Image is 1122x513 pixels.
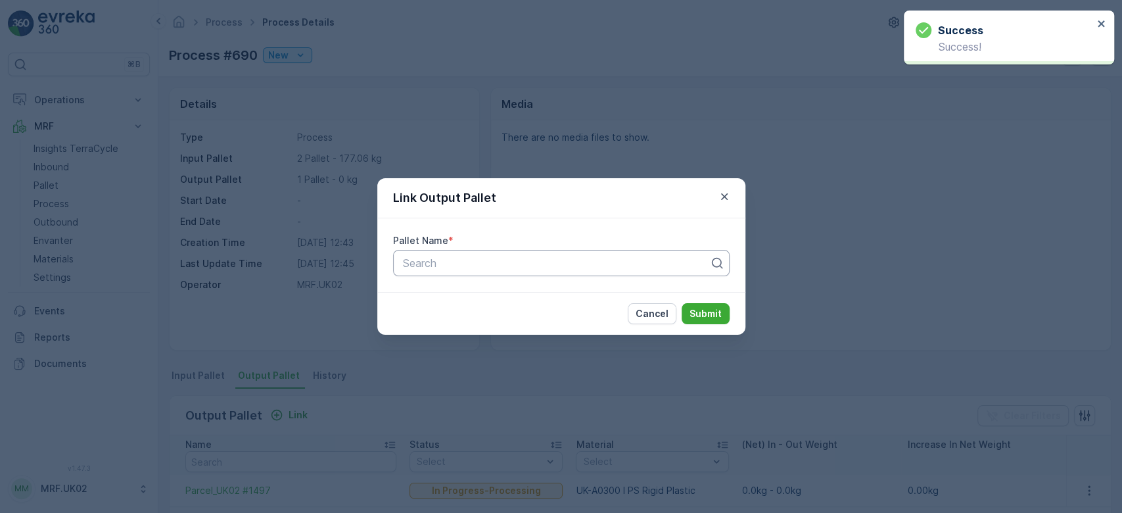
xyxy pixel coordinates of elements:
[77,237,89,249] span: 30
[56,324,181,335] span: UK-A0300 I PS Rigid Plastic
[11,237,77,249] span: Total Weight :
[11,281,74,292] span: Tare Weight :
[938,22,983,38] h3: Success
[74,281,85,292] span: 30
[1097,18,1106,31] button: close
[636,307,668,320] p: Cancel
[11,324,56,335] span: Material :
[11,259,69,270] span: Net Weight :
[11,216,43,227] span: Name :
[682,303,730,324] button: Submit
[690,307,722,320] p: Submit
[509,11,611,27] p: Parcel_UK02 #1497
[393,235,448,246] label: Pallet Name
[628,303,676,324] button: Cancel
[403,255,709,271] p: Search
[916,41,1093,53] p: Success!
[11,303,70,314] span: Asset Type :
[393,189,496,207] p: Link Output Pallet
[70,303,101,314] span: BigBag
[69,259,74,270] span: -
[43,216,130,227] span: Parcel_UK02 #1497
